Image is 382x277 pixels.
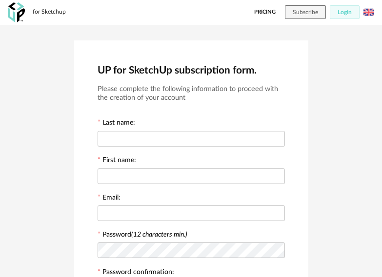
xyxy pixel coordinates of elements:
[98,64,285,77] h2: UP for SketchUp subscription form.
[285,5,326,19] button: Subscribe
[330,5,360,19] button: Login
[338,9,352,15] span: Login
[8,2,25,22] img: OXP
[254,5,276,19] a: Pricing
[293,9,318,15] span: Subscribe
[363,7,374,18] img: us
[102,231,187,238] label: Password
[98,157,136,166] label: First name:
[33,8,66,16] div: for Sketchup
[98,194,121,203] label: Email:
[98,119,135,128] label: Last name:
[98,85,285,103] h3: Please complete the following information to proceed with the creation of your account
[131,231,187,238] i: (12 characters min.)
